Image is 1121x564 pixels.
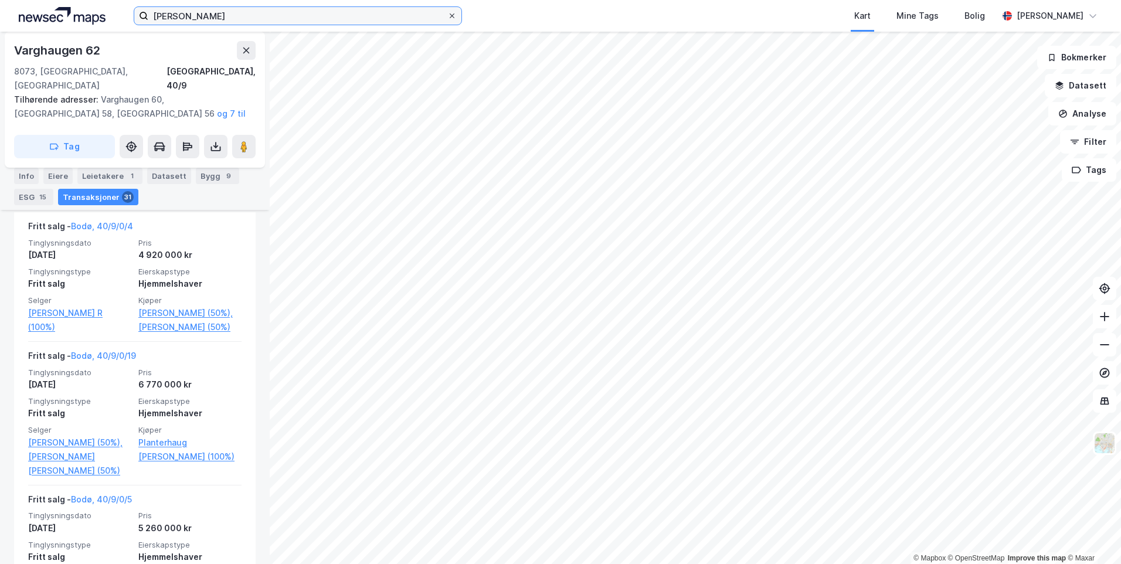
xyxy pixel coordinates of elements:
[28,378,131,392] div: [DATE]
[28,450,131,478] a: [PERSON_NAME] [PERSON_NAME] (50%)
[71,351,136,361] a: Bodø, 40/9/0/19
[138,277,242,291] div: Hjemmelshaver
[43,168,73,184] div: Eiere
[28,406,131,420] div: Fritt salg
[71,221,133,231] a: Bodø, 40/9/0/4
[14,168,39,184] div: Info
[1093,432,1116,454] img: Z
[14,93,246,121] div: Varghaugen 60, [GEOGRAPHIC_DATA] 58, [GEOGRAPHIC_DATA] 56
[138,436,242,464] a: Planterhaug [PERSON_NAME] (100%)
[223,170,235,182] div: 9
[138,368,242,378] span: Pris
[1060,130,1116,154] button: Filter
[138,540,242,550] span: Eierskapstype
[138,306,242,320] a: [PERSON_NAME] (50%),
[138,378,242,392] div: 6 770 000 kr
[138,396,242,406] span: Eierskapstype
[28,267,131,277] span: Tinglysningstype
[28,396,131,406] span: Tinglysningstype
[28,306,131,334] a: [PERSON_NAME] R (100%)
[138,511,242,521] span: Pris
[77,168,142,184] div: Leietakere
[138,550,242,564] div: Hjemmelshaver
[896,9,939,23] div: Mine Tags
[19,7,106,25] img: logo.a4113a55bc3d86da70a041830d287a7e.svg
[138,238,242,248] span: Pris
[71,494,132,504] a: Bodø, 40/9/0/5
[1062,508,1121,564] iframe: Chat Widget
[28,295,131,305] span: Selger
[167,64,256,93] div: [GEOGRAPHIC_DATA], 40/9
[147,168,191,184] div: Datasett
[14,94,101,104] span: Tilhørende adresser:
[138,248,242,262] div: 4 920 000 kr
[28,492,132,511] div: Fritt salg -
[1017,9,1083,23] div: [PERSON_NAME]
[148,7,447,25] input: Søk på adresse, matrikkel, gårdeiere, leietakere eller personer
[913,554,946,562] a: Mapbox
[58,189,138,205] div: Transaksjoner
[28,277,131,291] div: Fritt salg
[1008,554,1066,562] a: Improve this map
[1045,74,1116,97] button: Datasett
[28,521,131,535] div: [DATE]
[14,64,167,93] div: 8073, [GEOGRAPHIC_DATA], [GEOGRAPHIC_DATA]
[28,540,131,550] span: Tinglysningstype
[122,191,134,203] div: 31
[28,219,133,238] div: Fritt salg -
[948,554,1005,562] a: OpenStreetMap
[964,9,985,23] div: Bolig
[28,425,131,435] span: Selger
[28,238,131,248] span: Tinglysningsdato
[138,521,242,535] div: 5 260 000 kr
[196,168,239,184] div: Bygg
[138,406,242,420] div: Hjemmelshaver
[37,191,49,203] div: 15
[138,320,242,334] a: [PERSON_NAME] (50%)
[138,267,242,277] span: Eierskapstype
[1062,158,1116,182] button: Tags
[28,436,131,450] a: [PERSON_NAME] (50%),
[28,368,131,378] span: Tinglysningsdato
[28,550,131,564] div: Fritt salg
[28,511,131,521] span: Tinglysningsdato
[14,135,115,158] button: Tag
[1062,508,1121,564] div: Kontrollprogram for chat
[1037,46,1116,69] button: Bokmerker
[28,248,131,262] div: [DATE]
[14,41,102,60] div: Varghaugen 62
[854,9,871,23] div: Kart
[138,425,242,435] span: Kjøper
[28,349,136,368] div: Fritt salg -
[1048,102,1116,125] button: Analyse
[14,189,53,205] div: ESG
[126,170,138,182] div: 1
[138,295,242,305] span: Kjøper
